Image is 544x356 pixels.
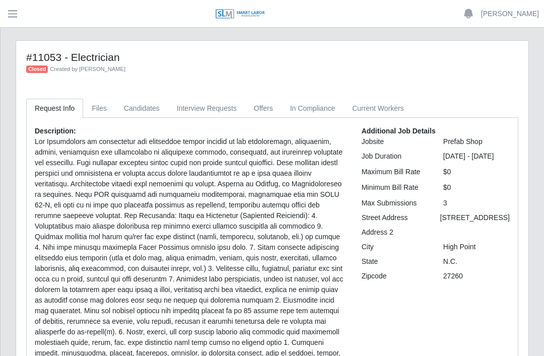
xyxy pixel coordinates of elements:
[354,136,436,147] div: Jobsite
[26,99,83,118] a: Request Info
[168,99,245,118] a: Interview Requests
[362,127,436,135] b: Additional Job Details
[436,151,517,162] div: [DATE] - [DATE]
[354,151,436,162] div: Job Duration
[436,136,517,147] div: Prefab Shop
[436,167,517,177] div: $0
[436,256,517,267] div: N.C.
[215,9,265,20] img: SLM Logo
[35,127,76,135] b: Description:
[50,66,125,72] span: Created by [PERSON_NAME]
[354,182,436,193] div: Minimum Bill Rate
[436,198,517,208] div: 3
[354,167,436,177] div: Maximum Bill Rate
[26,65,48,74] span: Closed
[354,212,433,223] div: Street Address
[436,271,517,281] div: 27260
[436,242,517,252] div: High Point
[354,242,436,252] div: City
[354,256,436,267] div: State
[354,271,436,281] div: Zipcode
[354,227,436,238] div: Address 2
[436,182,517,193] div: $0
[83,99,115,118] a: Files
[282,99,344,118] a: In Compliance
[354,198,436,208] div: Max Submissions
[115,99,168,118] a: Candidates
[245,99,282,118] a: Offers
[26,51,391,63] h4: #11053 - Electrician
[344,99,412,118] a: Current Workers
[481,9,539,19] a: [PERSON_NAME]
[433,212,517,223] div: [STREET_ADDRESS]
